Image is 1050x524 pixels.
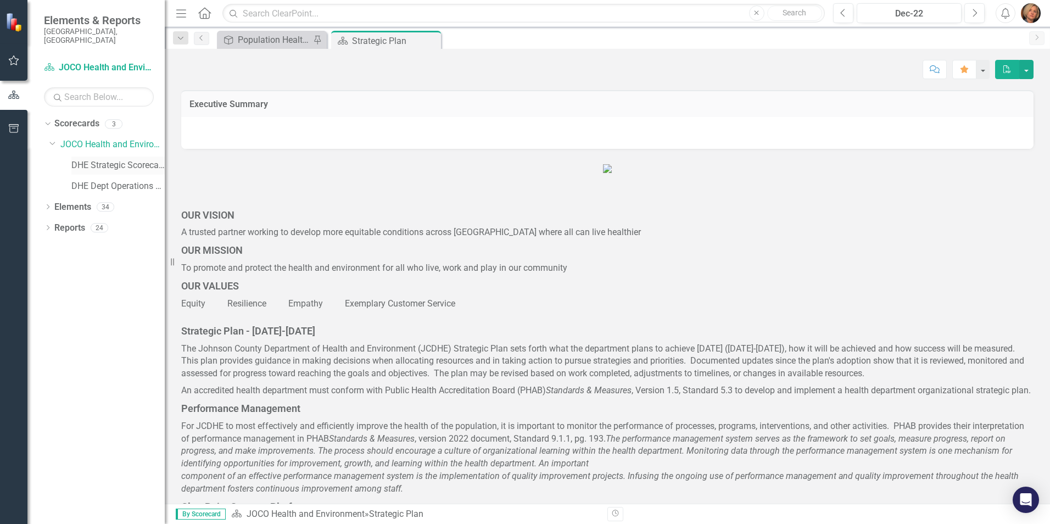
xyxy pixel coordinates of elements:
[857,3,962,23] button: Dec-22
[189,99,1025,109] h3: Executive Summary
[181,341,1034,383] p: The Johnson County Department of Health and Environment (JCDHE) Strategic Plan sets forth what th...
[181,418,1034,498] p: For JCDHE to most effectively and efficiently improve the health of the population, it is importa...
[181,224,1034,241] p: A trusted partner working to develop more equitable conditions across [GEOGRAPHIC_DATA] where all...
[44,27,154,45] small: [GEOGRAPHIC_DATA], [GEOGRAPHIC_DATA]
[231,508,599,521] div: »
[238,33,310,47] div: Population Health - Health Equity
[181,382,1034,399] p: An accredited health department must conform with Public Health Accreditation Board (PHAB) , Vers...
[352,34,438,48] div: Strategic Plan
[54,222,85,235] a: Reports
[546,385,632,395] em: Standards & Measures
[71,180,165,193] a: DHE Dept Operations PM Scorecard
[181,433,1019,494] em: The performance management system serves as the framework to set goals, measure progress, report ...
[181,244,243,256] strong: OUR MISSION
[222,4,825,23] input: Search ClearPoint...
[247,509,365,519] a: JOCO Health and Environment
[105,119,122,129] div: 3
[44,87,154,107] input: Search Below...
[603,164,612,173] img: JCDHE%20Logo%20(2).JPG
[181,209,234,221] strong: OUR VISION
[60,138,165,151] a: JOCO Health and Environment
[783,8,806,17] span: Search
[369,509,423,519] div: Strategic Plan
[329,433,415,444] em: Standards & Measures
[97,202,114,211] div: 34
[1021,3,1041,23] img: Valorie Carson
[220,33,310,47] a: Population Health - Health Equity
[44,62,154,74] a: JOCO Health and Environment
[54,201,91,214] a: Elements
[5,13,25,32] img: ClearPoint Strategy
[181,296,1034,310] p: Equity Resilience Empathy Exemplary Customer Service
[181,325,315,337] strong: Strategic Plan - [DATE]-[DATE]
[767,5,822,21] button: Search
[54,118,99,130] a: Scorecards
[181,280,239,292] span: OUR VALUES
[176,509,226,520] span: By Scorecard
[181,403,300,414] strong: Performance Management
[71,159,165,172] a: DHE Strategic Scorecard-Current Year's Plan
[1013,487,1039,513] div: Open Intercom Messenger
[861,7,958,20] div: Dec-22
[44,14,154,27] span: Elements & Reports
[181,260,1034,277] p: To promote and protect the health and environment for all who live, work and play in our community
[181,501,309,512] strong: ClearPoint Strategy Platform
[91,223,108,232] div: 24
